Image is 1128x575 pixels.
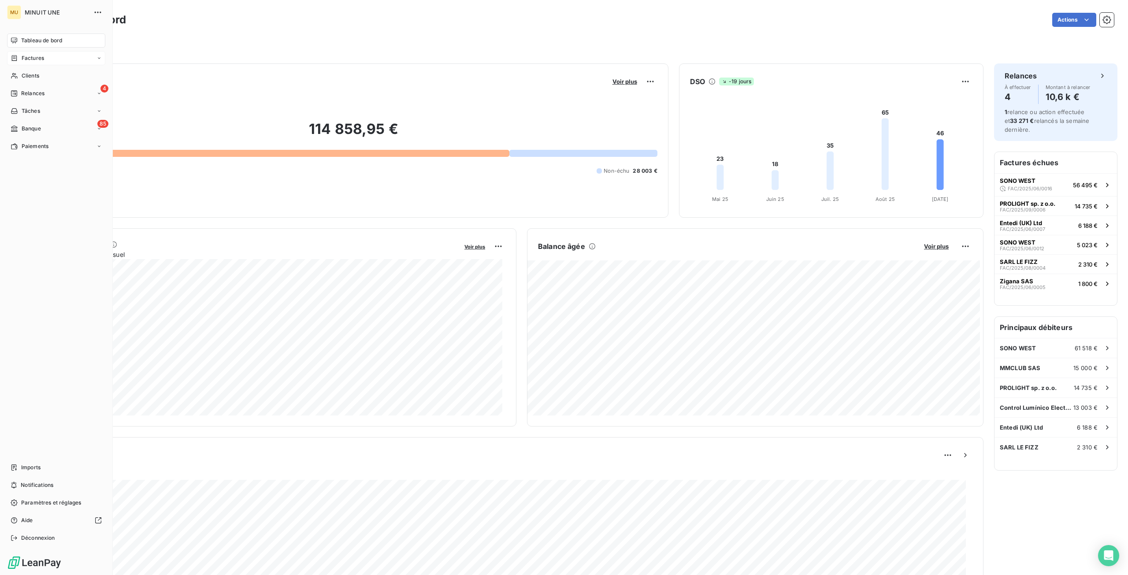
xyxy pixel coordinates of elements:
[1000,404,1073,411] span: Control Lumínico Electrónico S.A.S.
[21,464,41,471] span: Imports
[921,242,951,250] button: Voir plus
[1000,246,1044,251] span: FAC/2025/06/0012
[994,152,1117,173] h6: Factures échues
[1000,239,1035,246] span: SONO WEST
[22,125,41,133] span: Banque
[21,37,62,45] span: Tableau de bord
[22,54,44,62] span: Factures
[1075,345,1098,352] span: 61 518 €
[994,274,1117,293] button: Zigana SASFAC/2025/06/00051 800 €
[21,89,45,97] span: Relances
[1000,265,1046,271] span: FAC/2025/08/0004
[1074,384,1098,391] span: 14 735 €
[1046,90,1091,104] h4: 10,6 k €
[1000,444,1039,451] span: SARL LE FIZZ
[97,120,108,128] span: 85
[25,9,88,16] span: MINUIT UNE
[21,534,55,542] span: Déconnexion
[1077,424,1098,431] span: 6 188 €
[1005,85,1031,90] span: À effectuer
[464,244,485,250] span: Voir plus
[1000,177,1035,184] span: SONO WEST
[821,196,839,202] tspan: Juil. 25
[875,196,894,202] tspan: Août 25
[1000,226,1045,232] span: FAC/2025/06/0007
[610,78,640,85] button: Voir plus
[1075,203,1098,210] span: 14 735 €
[612,78,637,85] span: Voir plus
[21,499,81,507] span: Paramètres et réglages
[994,235,1117,254] button: SONO WESTFAC/2025/06/00125 023 €
[1000,345,1036,352] span: SONO WEST
[1073,364,1098,371] span: 15 000 €
[1098,545,1119,566] div: Open Intercom Messenger
[604,167,629,175] span: Non-échu
[1000,384,1057,391] span: PROLIGHT sp. z o.o.
[21,481,53,489] span: Notifications
[719,78,754,85] span: -19 jours
[1000,285,1046,290] span: FAC/2025/06/0005
[1077,444,1098,451] span: 2 310 €
[690,76,705,87] h6: DSO
[1077,241,1098,249] span: 5 023 €
[538,241,585,252] h6: Balance âgée
[994,215,1117,235] button: Entedi (UK) LtdFAC/2025/06/00076 188 €
[1005,70,1037,81] h6: Relances
[1078,261,1098,268] span: 2 310 €
[1005,108,1007,115] span: 1
[1073,182,1098,189] span: 56 495 €
[1008,186,1052,191] span: FAC/2025/06/0016
[22,142,48,150] span: Paiements
[7,5,21,19] div: MU
[21,516,33,524] span: Aide
[931,196,948,202] tspan: [DATE]
[1000,424,1043,431] span: Entedi (UK) Ltd
[50,250,458,259] span: Chiffre d'affaires mensuel
[1005,90,1031,104] h4: 4
[22,72,39,80] span: Clients
[633,167,657,175] span: 28 003 €
[924,243,949,250] span: Voir plus
[1000,219,1042,226] span: Entedi (UK) Ltd
[1010,117,1034,124] span: 33 271 €
[994,173,1117,196] button: SONO WESTFAC/2025/06/001656 495 €
[22,107,40,115] span: Tâches
[994,196,1117,215] button: PROLIGHT sp. z o.o.FAC/2025/09/000614 735 €
[7,513,105,527] a: Aide
[712,196,728,202] tspan: Mai 25
[462,242,488,250] button: Voir plus
[766,196,784,202] tspan: Juin 25
[50,120,657,147] h2: 114 858,95 €
[994,254,1117,274] button: SARL LE FIZZFAC/2025/08/00042 310 €
[1000,207,1046,212] span: FAC/2025/09/0006
[994,317,1117,338] h6: Principaux débiteurs
[7,556,62,570] img: Logo LeanPay
[1078,222,1098,229] span: 6 188 €
[1000,278,1033,285] span: Zigana SAS
[1078,280,1098,287] span: 1 800 €
[1005,108,1089,133] span: relance ou action effectuée et relancés la semaine dernière.
[100,85,108,93] span: 4
[1073,404,1098,411] span: 13 003 €
[1046,85,1091,90] span: Montant à relancer
[1000,200,1055,207] span: PROLIGHT sp. z o.o.
[1052,13,1096,27] button: Actions
[1000,258,1038,265] span: SARL LE FIZZ
[1000,364,1041,371] span: MMCLUB SAS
